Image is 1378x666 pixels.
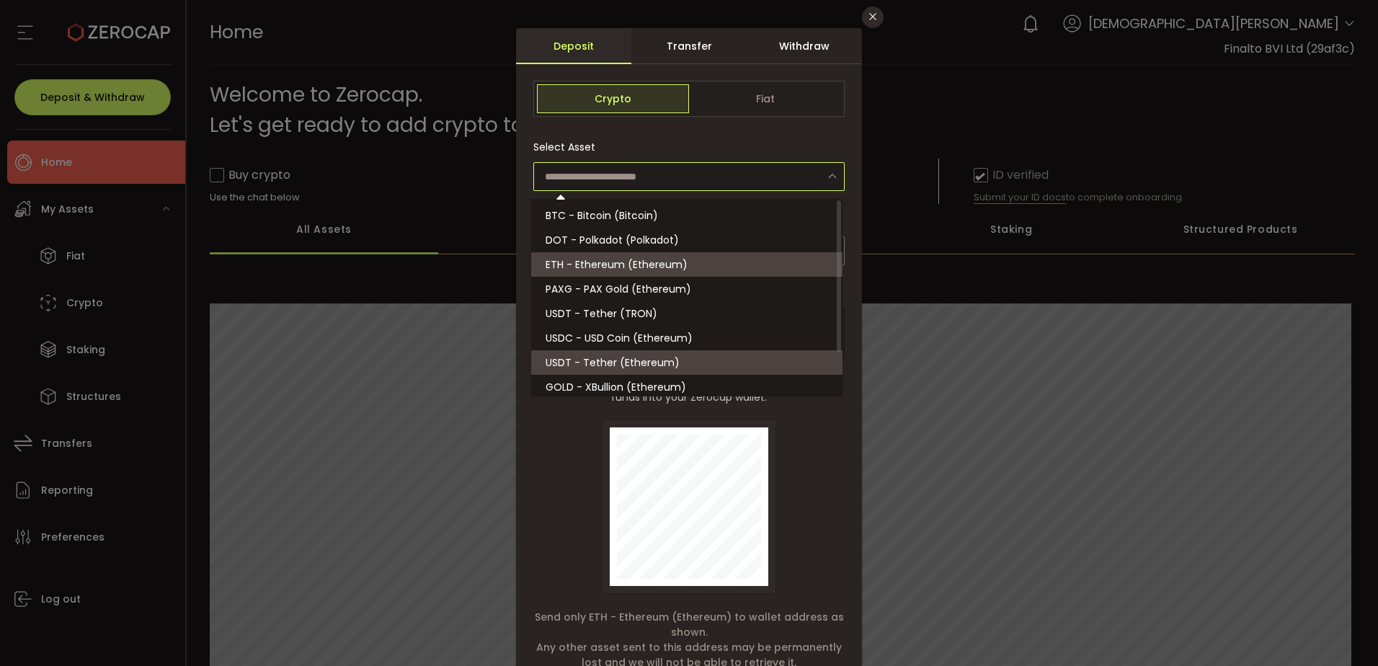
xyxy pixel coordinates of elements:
span: USDT - Tether (Ethereum) [546,355,680,370]
span: DOT - Polkadot (Polkadot) [546,233,679,247]
span: Fiat [689,84,841,113]
span: ETH - Ethereum (Ethereum) [546,257,688,272]
div: Withdraw [747,28,862,64]
span: USDC - USD Coin (Ethereum) [546,331,693,345]
span: GOLD - XBullion (Ethereum) [546,380,686,394]
span: PAXG - PAX Gold (Ethereum) [546,282,691,296]
div: Transfer [631,28,747,64]
span: USDT - Tether (TRON) [546,306,657,321]
iframe: Chat Widget [1210,510,1378,666]
span: Crypto [537,84,689,113]
button: Close [862,6,884,28]
div: Deposit [516,28,631,64]
label: Select Asset [533,140,604,154]
span: Send only ETH - Ethereum (Ethereum) to wallet address as shown. [533,610,845,640]
span: BTC - Bitcoin (Bitcoin) [546,208,658,223]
